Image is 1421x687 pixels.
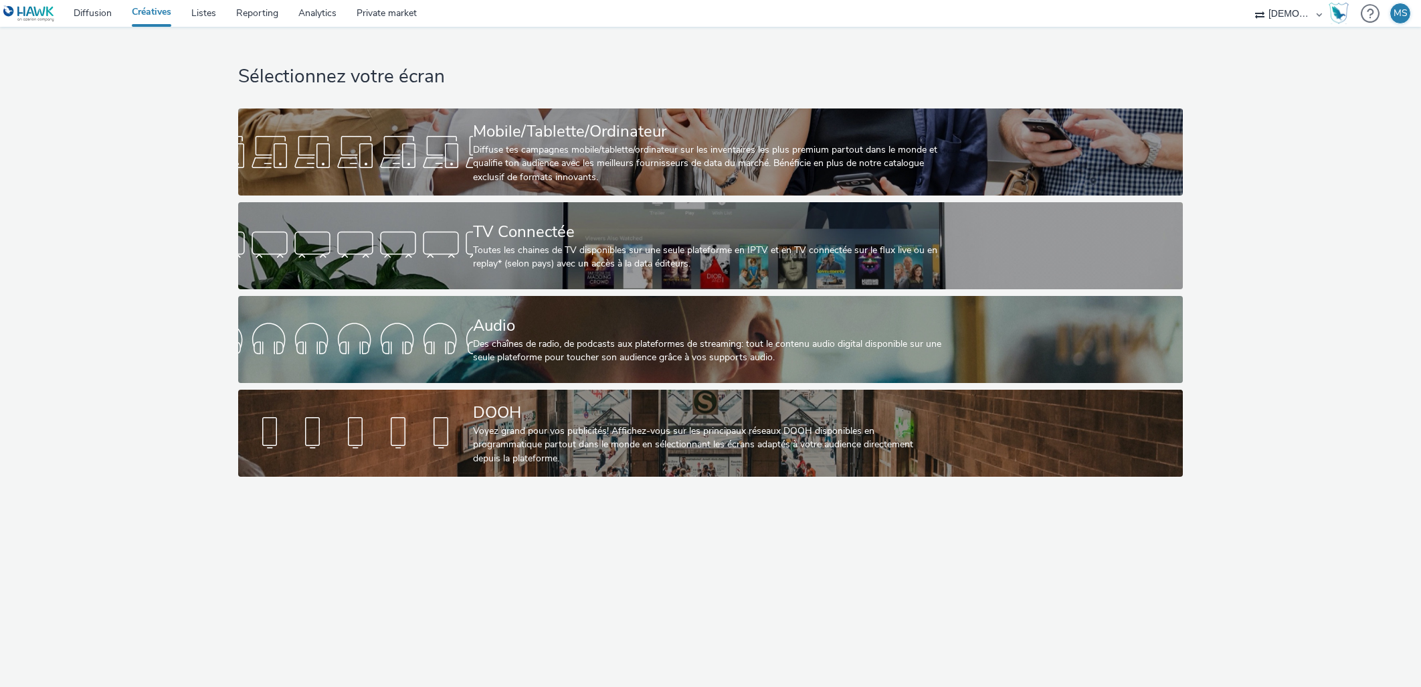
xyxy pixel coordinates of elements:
[238,296,1182,383] a: AudioDes chaînes de radio, de podcasts aux plateformes de streaming: tout le contenu audio digita...
[238,108,1182,196] a: Mobile/Tablette/OrdinateurDiffuse tes campagnes mobile/tablette/ordinateur sur les inventaires le...
[473,337,943,365] div: Des chaînes de radio, de podcasts aux plateformes de streaming: tout le contenu audio digital dis...
[3,5,55,22] img: undefined Logo
[1394,3,1408,23] div: MS
[473,401,943,425] div: DOOH
[473,425,943,465] div: Voyez grand pour vos publicités! Affichez-vous sur les principaux réseaux DOOH disponibles en pro...
[473,244,943,271] div: Toutes les chaines de TV disponibles sur une seule plateforme en IPTV et en TV connectée sur le f...
[1329,3,1349,24] img: Hawk Academy
[1329,3,1354,24] a: Hawk Academy
[238,202,1182,289] a: TV ConnectéeToutes les chaines de TV disponibles sur une seule plateforme en IPTV et en TV connec...
[238,64,1182,90] h1: Sélectionnez votre écran
[473,120,943,143] div: Mobile/Tablette/Ordinateur
[473,314,943,337] div: Audio
[473,143,943,184] div: Diffuse tes campagnes mobile/tablette/ordinateur sur les inventaires les plus premium partout dan...
[238,390,1182,477] a: DOOHVoyez grand pour vos publicités! Affichez-vous sur les principaux réseaux DOOH disponibles en...
[473,220,943,244] div: TV Connectée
